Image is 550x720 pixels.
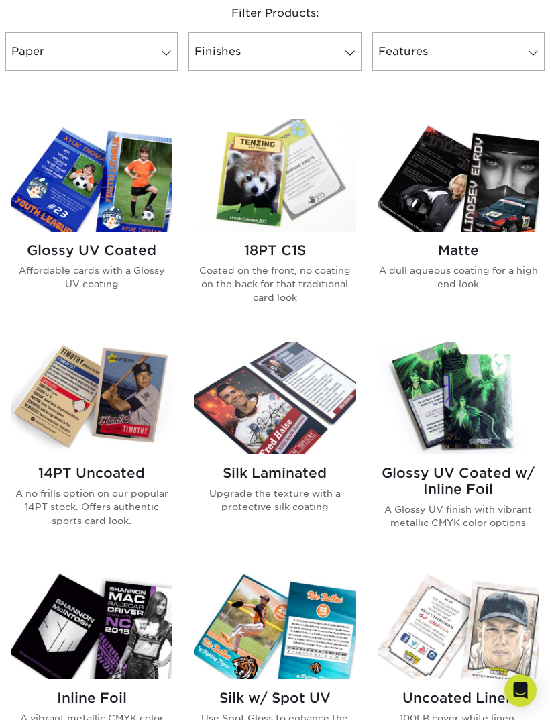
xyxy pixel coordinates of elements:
p: Affordable cards with a Glossy UV coating [11,264,172,291]
h2: Glossy UV Coated [11,242,172,258]
p: A dull aqueous coating for a high end look [378,264,539,291]
p: A no frills option on our popular 14PT stock. Offers authentic sports card look. [11,486,172,527]
a: 18PT C1S Trading Cards 18PT C1S Coated on the front, no coating on the back for that traditional ... [194,119,355,326]
h2: 14PT Uncoated [11,465,172,481]
img: Matte Trading Cards [378,119,539,232]
h2: Glossy UV Coated w/ Inline Foil [378,465,539,497]
a: Paper [5,32,178,71]
img: 18PT C1S Trading Cards [194,119,355,232]
a: Silk Laminated Trading Cards Silk Laminated Upgrade the texture with a protective silk coating [194,342,355,552]
p: Upgrade the texture with a protective silk coating [194,486,355,514]
h2: Uncoated Linen [378,690,539,706]
h2: Silk w/ Spot UV [194,690,355,706]
img: Silk Laminated Trading Cards [194,342,355,454]
iframe: Google Customer Reviews [3,679,114,715]
img: 14PT Uncoated Trading Cards [11,342,172,454]
a: Glossy UV Coated Trading Cards Glossy UV Coated Affordable cards with a Glossy UV coating [11,119,172,326]
h2: Matte [378,242,539,258]
img: Uncoated Linen Trading Cards [378,568,539,680]
a: Finishes [188,32,361,71]
a: Glossy UV Coated w/ Inline Foil Trading Cards Glossy UV Coated w/ Inline Foil A Glossy UV finish ... [378,342,539,552]
a: 14PT Uncoated Trading Cards 14PT Uncoated A no frills option on our popular 14PT stock. Offers au... [11,342,172,552]
h2: Silk Laminated [194,465,355,481]
img: Glossy UV Coated Trading Cards [11,119,172,232]
img: Inline Foil Trading Cards [11,568,172,680]
p: A Glossy UV finish with vibrant metallic CMYK color options [378,503,539,530]
p: Coated on the front, no coating on the back for that traditional card look [194,264,355,305]
img: Glossy UV Coated w/ Inline Foil Trading Cards [378,342,539,454]
div: Open Intercom Messenger [504,674,537,707]
a: Matte Trading Cards Matte A dull aqueous coating for a high end look [378,119,539,326]
img: Silk w/ Spot UV Trading Cards [194,568,355,680]
h2: 18PT C1S [194,242,355,258]
a: Features [372,32,545,71]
